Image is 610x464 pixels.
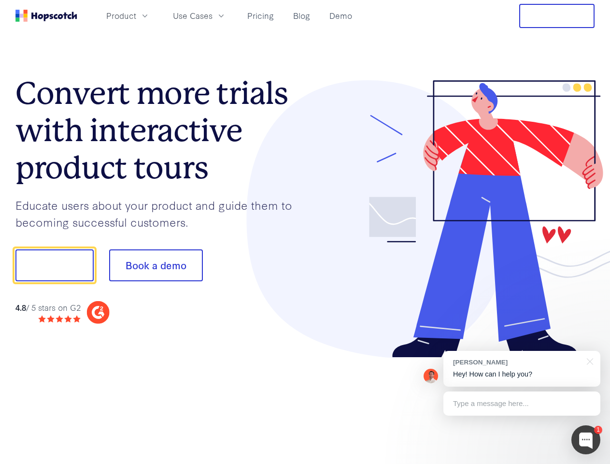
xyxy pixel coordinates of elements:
button: Product [100,8,156,24]
button: Use Cases [167,8,232,24]
div: [PERSON_NAME] [453,358,581,367]
img: Mark Spera [424,369,438,383]
span: Product [106,10,136,22]
strong: 4.8 [15,302,26,313]
p: Educate users about your product and guide them to becoming successful customers. [15,197,305,230]
p: Hey! How can I help you? [453,369,591,379]
h1: Convert more trials with interactive product tours [15,75,305,186]
span: Use Cases [173,10,213,22]
button: Free Trial [519,4,595,28]
div: / 5 stars on G2 [15,302,81,314]
div: 1 [594,426,602,434]
button: Show me! [15,249,94,281]
a: Pricing [243,8,278,24]
a: Blog [289,8,314,24]
button: Book a demo [109,249,203,281]
a: Home [15,10,77,22]
a: Demo [326,8,356,24]
div: Type a message here... [443,391,600,416]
